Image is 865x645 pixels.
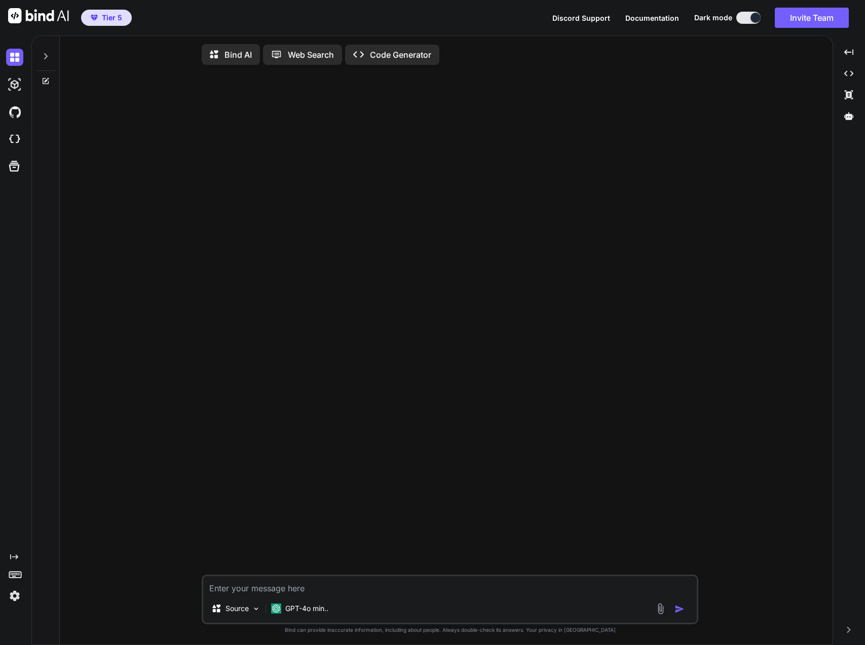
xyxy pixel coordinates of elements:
[271,603,281,614] img: GPT-4o mini
[285,603,328,614] p: GPT-4o min..
[6,131,23,148] img: cloudideIcon
[552,13,610,23] button: Discord Support
[370,49,431,61] p: Code Generator
[6,587,23,604] img: settings
[694,13,732,23] span: Dark mode
[81,10,132,26] button: premiumTier 5
[224,49,252,61] p: Bind AI
[625,14,679,22] span: Documentation
[655,603,666,615] img: attachment
[8,8,69,23] img: Bind AI
[6,76,23,93] img: darkAi-studio
[775,8,849,28] button: Invite Team
[6,103,23,121] img: githubDark
[252,604,260,613] img: Pick Models
[552,14,610,22] span: Discord Support
[6,49,23,66] img: darkChat
[91,15,98,21] img: premium
[625,13,679,23] button: Documentation
[288,49,334,61] p: Web Search
[225,603,249,614] p: Source
[202,626,698,634] p: Bind can provide inaccurate information, including about people. Always double-check its answers....
[102,13,122,23] span: Tier 5
[674,604,685,614] img: icon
